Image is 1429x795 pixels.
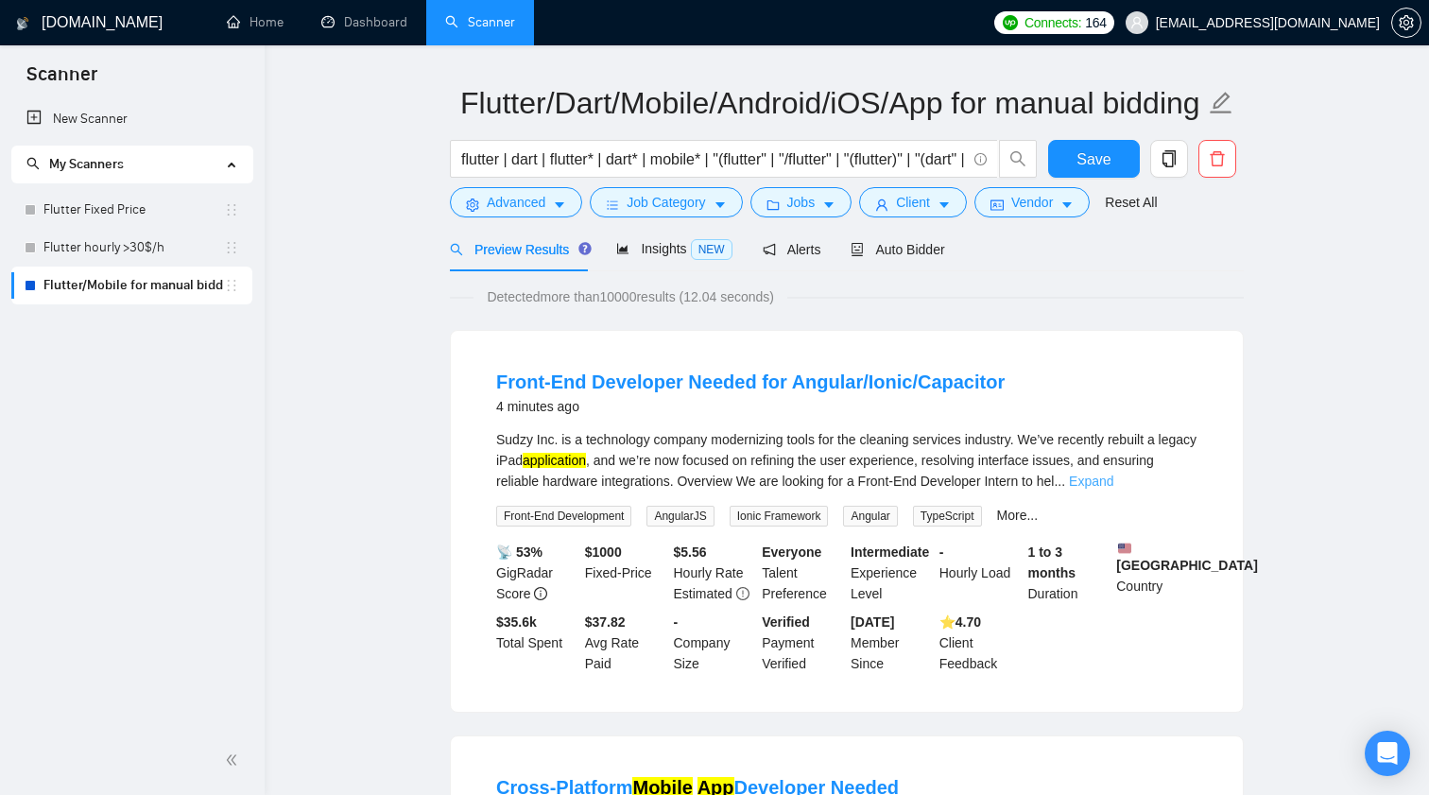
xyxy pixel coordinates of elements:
[875,198,888,212] span: user
[496,544,542,560] b: 📡 53%
[674,586,732,601] span: Estimated
[1392,15,1420,30] span: setting
[859,187,967,217] button: userClientcaret-down
[1130,16,1144,29] span: user
[714,198,727,212] span: caret-down
[763,243,776,256] span: notification
[1085,12,1106,33] span: 164
[851,544,929,560] b: Intermediate
[1076,147,1110,171] span: Save
[11,100,252,138] li: New Scanner
[670,542,759,604] div: Hourly Rate
[1116,542,1258,573] b: [GEOGRAPHIC_DATA]
[1112,542,1201,604] div: Country
[581,612,670,674] div: Avg Rate Paid
[11,267,252,304] li: Flutter/Mobile for manual bidding
[974,187,1090,217] button: idcardVendorcaret-down
[843,506,897,527] span: Angular
[49,156,124,172] span: My Scanners
[43,191,224,229] a: Flutter Fixed Price
[974,153,987,165] span: info-circle
[1391,15,1421,30] a: setting
[523,453,586,468] mark: application
[851,242,944,257] span: Auto Bidder
[1391,8,1421,38] button: setting
[1024,542,1113,604] div: Duration
[466,198,479,212] span: setting
[896,192,930,213] span: Client
[1028,544,1076,580] b: 1 to 3 months
[450,187,582,217] button: settingAdvancedcaret-down
[492,542,581,604] div: GigRadar Score
[730,506,829,527] span: Ionic Framework
[1000,150,1036,167] span: search
[997,508,1039,523] a: More...
[26,157,40,170] span: search
[1060,198,1074,212] span: caret-down
[606,198,619,212] span: bars
[224,278,239,293] span: holder
[473,286,787,307] span: Detected more than 10000 results (12.04 seconds)
[851,614,894,630] b: [DATE]
[11,229,252,267] li: Flutter hourly >30$/h
[1199,150,1235,167] span: delete
[1003,15,1018,30] img: upwork-logo.png
[496,372,1005,392] a: Front-End Developer Needed for Angular/Ionic/Capacitor
[674,544,707,560] b: $ 5.56
[1024,12,1081,33] span: Connects:
[11,191,252,229] li: Flutter Fixed Price
[1118,542,1131,555] img: 🇺🇸
[758,612,847,674] div: Payment Verified
[936,542,1024,604] div: Hourly Load
[939,544,944,560] b: -
[627,192,705,213] span: Job Category
[736,587,749,600] span: exclamation-circle
[590,187,742,217] button: barsJob Categorycaret-down
[763,242,821,257] span: Alerts
[496,395,1005,418] div: 4 minutes ago
[11,60,112,100] span: Scanner
[553,198,566,212] span: caret-down
[847,612,936,674] div: Member Since
[766,198,780,212] span: folder
[851,243,864,256] span: robot
[762,544,821,560] b: Everyone
[487,192,545,213] span: Advanced
[577,240,594,257] div: Tooltip anchor
[847,542,936,604] div: Experience Level
[936,612,1024,674] div: Client Feedback
[990,198,1004,212] span: idcard
[938,198,951,212] span: caret-down
[43,229,224,267] a: Flutter hourly >30$/h
[1011,192,1053,213] span: Vendor
[939,614,981,630] b: ⭐️ 4.70
[321,14,407,30] a: dashboardDashboard
[26,156,124,172] span: My Scanners
[1105,192,1157,213] a: Reset All
[674,614,679,630] b: -
[224,240,239,255] span: holder
[461,147,966,171] input: Search Freelance Jobs...
[1365,731,1410,776] div: Open Intercom Messenger
[26,100,237,138] a: New Scanner
[225,751,244,769] span: double-left
[450,243,463,256] span: search
[1048,140,1140,178] button: Save
[581,542,670,604] div: Fixed-Price
[450,242,586,257] span: Preview Results
[758,542,847,604] div: Talent Preference
[43,267,224,304] a: Flutter/Mobile for manual bidding
[822,198,835,212] span: caret-down
[670,612,759,674] div: Company Size
[1150,140,1188,178] button: copy
[496,506,631,527] span: Front-End Development
[496,429,1197,492] div: Sudzy Inc. is a technology company modernizing tools for the cleaning services industry. We’ve re...
[1069,474,1113,489] a: Expand
[750,187,852,217] button: folderJobscaret-down
[460,79,1205,127] input: Scanner name...
[585,614,626,630] b: $37.82
[1198,140,1236,178] button: delete
[999,140,1037,178] button: search
[616,242,629,255] span: area-chart
[534,587,547,600] span: info-circle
